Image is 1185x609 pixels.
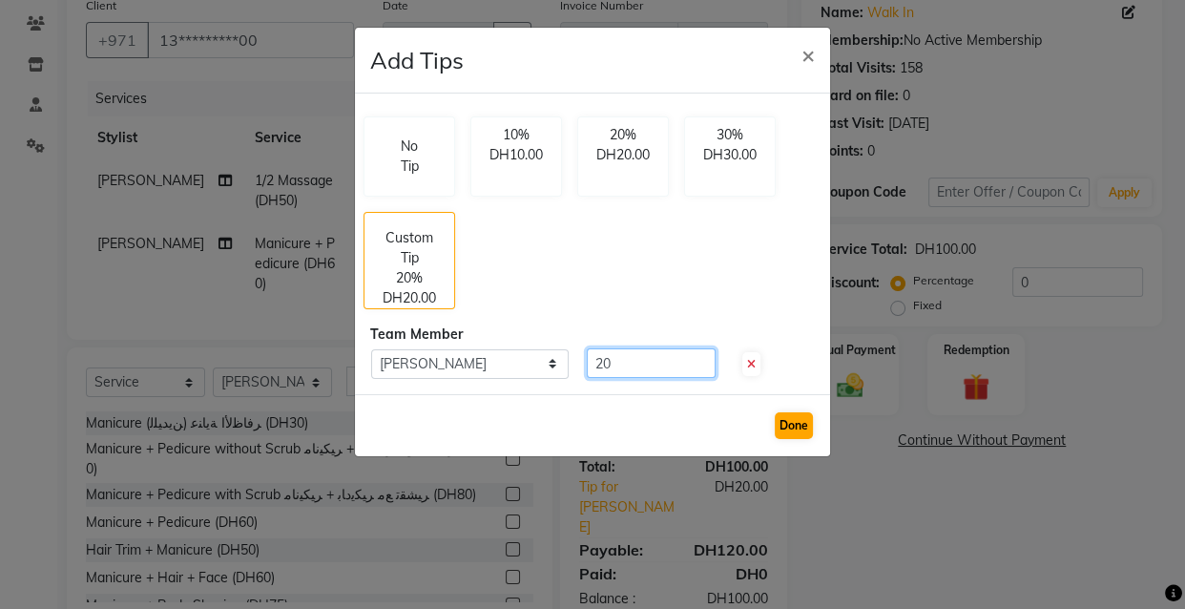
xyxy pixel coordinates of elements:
p: Custom Tip [376,228,443,268]
p: DH20.00 [590,145,656,165]
p: 20% [396,268,423,288]
button: Done [775,412,813,439]
h4: Add Tips [370,43,464,77]
p: DH20.00 [383,288,436,308]
span: Team Member [370,325,463,343]
p: DH30.00 [696,145,763,165]
span: × [801,40,815,69]
p: 20% [590,125,656,145]
p: No Tip [395,136,424,177]
button: Close [786,28,830,81]
p: 10% [483,125,550,145]
p: 30% [696,125,763,145]
p: DH10.00 [483,145,550,165]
